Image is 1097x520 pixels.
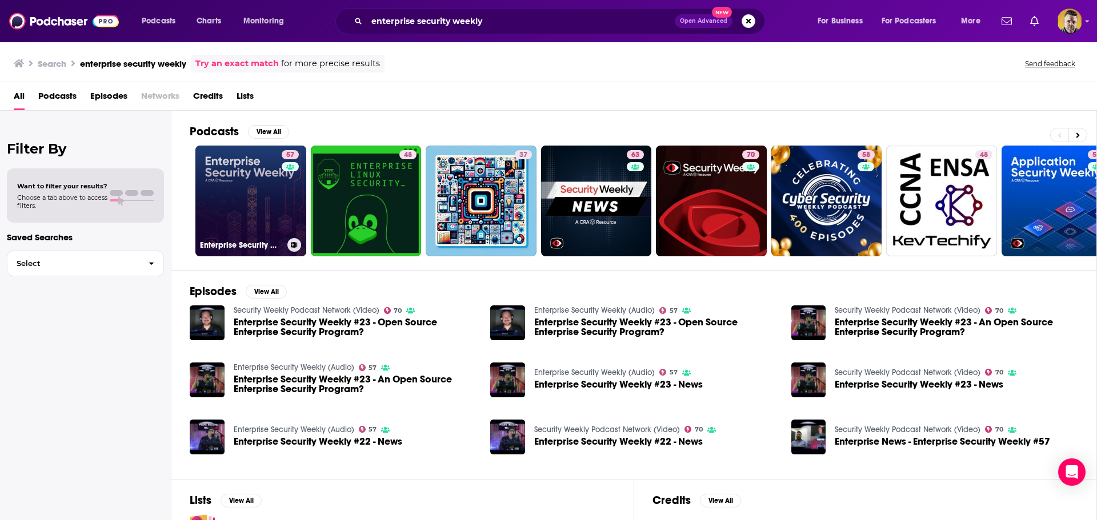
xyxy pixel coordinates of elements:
a: Enterprise Security Weekly #23 - Open Source Enterprise Security Program? [234,317,477,337]
a: Enterprise Security Weekly #23 - An Open Source Enterprise Security Program? [835,317,1078,337]
a: Enterprise Security Weekly #23 - Open Source Enterprise Security Program? [190,305,225,340]
a: Enterprise Security Weekly (Audio) [534,368,655,377]
span: Logged in as JohnMoore [1057,9,1082,34]
a: Enterprise Security Weekly (Audio) [234,425,354,434]
button: View All [248,125,289,139]
a: 48 [886,146,997,256]
a: ListsView All [190,493,262,507]
span: Episodes [90,87,127,110]
a: Enterprise Security Weekly #22 - News [534,437,703,446]
span: 48 [980,150,988,161]
a: 57 [282,150,299,159]
input: Search podcasts, credits, & more... [367,12,675,30]
span: Select [7,260,139,267]
img: Enterprise Security Weekly #23 - News [490,362,525,397]
h2: Filter By [7,140,164,157]
a: 57 [659,307,678,314]
button: open menu [810,12,877,30]
button: open menu [953,12,995,30]
img: User Profile [1057,9,1082,34]
img: Enterprise Security Weekly #22 - News [490,420,525,454]
button: View All [246,285,287,299]
span: Networks [141,87,179,110]
span: 57 [369,427,377,432]
button: Send feedback [1022,59,1079,68]
a: 58 [858,150,875,159]
button: open menu [134,12,190,30]
a: All [14,87,25,110]
a: Enterprise Security Weekly #22 - News [234,437,402,446]
a: 48 [399,150,417,159]
a: Charts [189,12,228,30]
span: Podcasts [142,13,175,29]
span: 70 [995,427,1003,432]
img: Enterprise Security Weekly #23 - Open Source Enterprise Security Program? [490,305,525,340]
a: Podchaser - Follow, Share and Rate Podcasts [9,10,119,32]
a: 57 [659,369,678,376]
button: Select [7,251,164,276]
a: 37 [426,146,537,256]
button: Show profile menu [1057,9,1082,34]
a: 57 [359,426,377,433]
span: Enterprise Security Weekly #23 - News [835,380,1003,389]
a: 57 [359,364,377,371]
a: 63 [541,146,652,256]
span: For Podcasters [882,13,936,29]
a: 70 [985,307,1003,314]
span: Want to filter your results? [17,182,107,190]
a: 70 [684,426,703,433]
a: CreditsView All [652,493,741,507]
img: Enterprise Security Weekly #23 - An Open Source Enterprise Security Program? [190,362,225,397]
a: Enterprise Security Weekly #23 - An Open Source Enterprise Security Program? [791,305,826,340]
button: Open AdvancedNew [675,14,732,28]
a: Podcasts [38,87,77,110]
a: Enterprise Security Weekly #23 - An Open Source Enterprise Security Program? [234,374,477,394]
a: Enterprise Security Weekly (Audio) [234,362,354,372]
h3: enterprise security weekly [80,58,186,69]
span: 70 [695,427,703,432]
img: Enterprise News - Enterprise Security Weekly #57 [791,420,826,454]
span: 57 [369,365,377,370]
span: Lists [237,87,254,110]
span: For Business [818,13,863,29]
h2: Episodes [190,284,237,299]
h3: Search [38,58,66,69]
img: Enterprise Security Weekly #23 - News [791,362,826,397]
a: 70 [742,150,759,159]
span: 48 [404,150,412,161]
span: 57 [286,150,294,161]
span: Credits [193,87,223,110]
span: Monitoring [243,13,284,29]
span: Charts [197,13,221,29]
a: PodcastsView All [190,124,289,139]
span: Choose a tab above to access filters. [17,194,107,209]
span: 70 [995,308,1003,313]
a: 57Enterprise Security Weekly (Audio) [195,146,306,256]
span: More [961,13,980,29]
h2: Credits [652,493,691,507]
a: Show notifications dropdown [1026,11,1043,31]
a: Security Weekly Podcast Network (Video) [835,368,980,377]
div: Search podcasts, credits, & more... [346,8,776,34]
a: Security Weekly Podcast Network (Video) [835,425,980,434]
h2: Lists [190,493,211,507]
h3: Enterprise Security Weekly (Audio) [200,240,283,250]
a: Show notifications dropdown [997,11,1016,31]
span: 70 [394,308,402,313]
span: 37 [519,150,527,161]
a: 70 [985,369,1003,376]
a: Enterprise Security Weekly #23 - Open Source Enterprise Security Program? [534,317,778,337]
img: Enterprise Security Weekly #22 - News [190,420,225,454]
a: 48 [975,150,992,159]
span: Enterprise Security Weekly #23 - News [534,380,703,389]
